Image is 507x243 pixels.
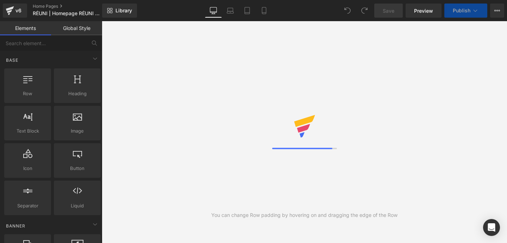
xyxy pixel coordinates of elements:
[5,223,26,229] span: Banner
[56,165,99,172] span: Button
[51,21,102,35] a: Global Style
[33,11,100,16] span: RÉUNI | Homepage RÉUNI - [DATE]
[6,127,49,135] span: Text Block
[340,4,355,18] button: Undo
[56,202,99,209] span: Liquid
[383,7,394,14] span: Save
[211,211,398,219] div: You can change Row padding by hovering on and dragging the edge of the Row
[6,165,49,172] span: Icon
[205,4,222,18] a: Desktop
[414,7,433,14] span: Preview
[5,57,19,63] span: Base
[3,4,27,18] a: v6
[33,4,114,9] a: Home Pages
[56,127,99,135] span: Image
[14,6,23,15] div: v6
[256,4,273,18] a: Mobile
[115,7,132,14] span: Library
[483,219,500,236] div: Open Intercom Messenger
[222,4,239,18] a: Laptop
[6,90,49,97] span: Row
[56,90,99,97] span: Heading
[357,4,371,18] button: Redo
[490,4,504,18] button: More
[406,4,442,18] a: Preview
[453,8,470,13] span: Publish
[6,202,49,209] span: Separator
[102,4,137,18] a: New Library
[239,4,256,18] a: Tablet
[444,4,487,18] button: Publish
